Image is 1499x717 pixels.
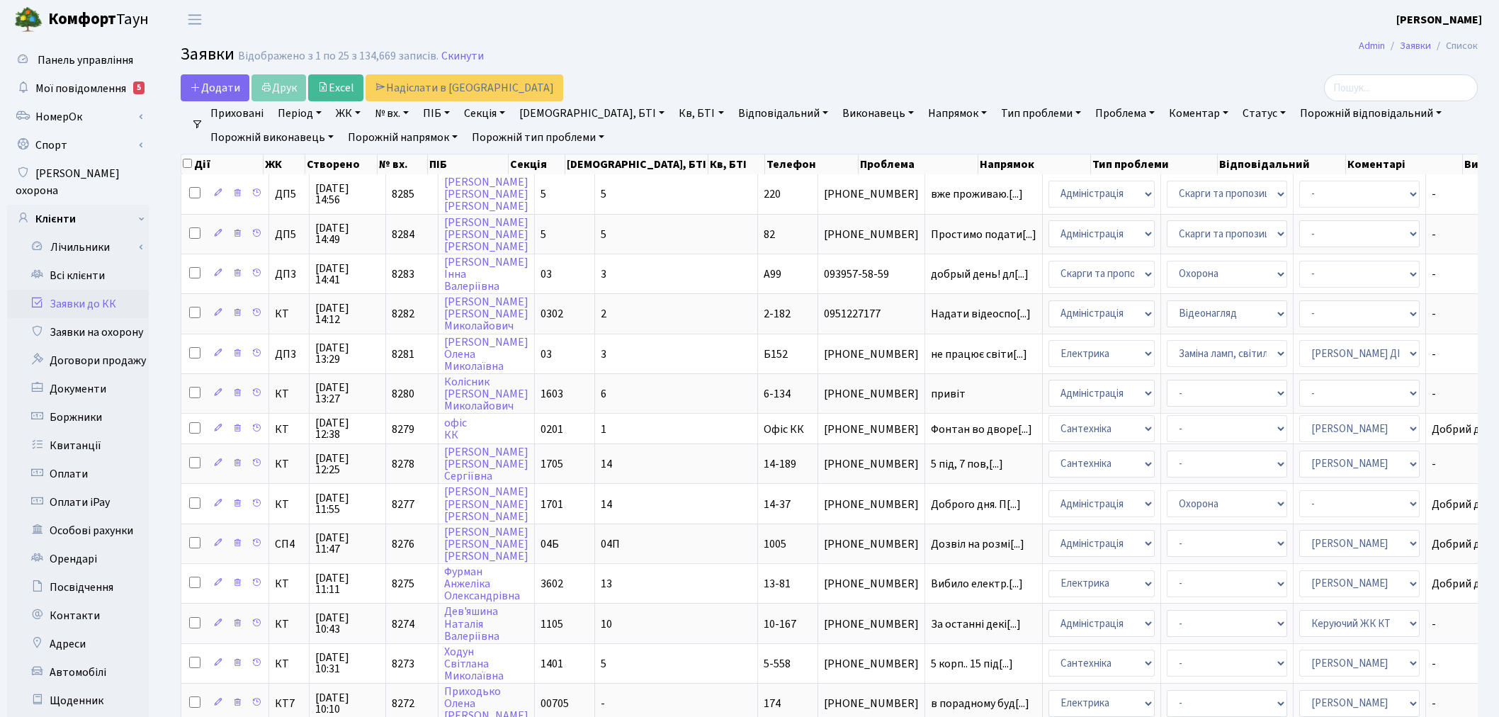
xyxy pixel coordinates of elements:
[764,616,796,632] span: 10-167
[541,616,563,632] span: 1105
[978,154,1090,174] th: Напрямок
[764,346,788,362] span: Б152
[732,101,834,125] a: Відповідальний
[275,229,303,240] span: ДП5
[190,80,240,96] span: Додати
[177,8,213,31] button: Переключити навігацію
[444,254,528,294] a: [PERSON_NAME]ІннаВалеріївна
[601,266,606,282] span: 3
[7,261,149,290] a: Всі клієнти
[458,101,511,125] a: Секція
[931,497,1021,512] span: Доброго дня. П[...]
[931,536,1024,552] span: Дозвіл на розмі[...]
[392,386,414,402] span: 8280
[275,619,303,630] span: КТ
[315,382,380,405] span: [DATE] 13:27
[824,458,919,470] span: [PHONE_NUMBER]
[764,422,804,437] span: Офіс КК
[708,154,765,174] th: Кв, БТІ
[392,422,414,437] span: 8279
[824,538,919,550] span: [PHONE_NUMBER]
[7,602,149,630] a: Контакти
[205,125,339,149] a: Порожній виконавець
[315,263,380,286] span: [DATE] 14:41
[275,499,303,510] span: КТ
[764,186,781,202] span: 220
[444,374,528,414] a: Колісник[PERSON_NAME]Миколайович
[541,497,563,512] span: 1701
[444,604,499,644] a: Дев'яшинаНаталіяВалеріївна
[931,696,1029,711] span: в порадному буд[...]
[824,388,919,400] span: [PHONE_NUMBER]
[315,652,380,674] span: [DATE] 10:31
[601,346,606,362] span: 3
[444,215,528,254] a: [PERSON_NAME][PERSON_NAME][PERSON_NAME]
[541,696,569,711] span: 00705
[995,101,1087,125] a: Тип проблеми
[824,578,919,589] span: [PHONE_NUMBER]
[601,576,612,592] span: 13
[392,266,414,282] span: 8283
[1218,154,1346,174] th: Відповідальний
[444,644,504,684] a: ХодунСвітланаМиколаївна
[238,50,439,63] div: Відображено з 1 по 25 з 134,669 записів.
[764,536,786,552] span: 1005
[1431,38,1478,54] li: Список
[417,101,456,125] a: ПІБ
[392,306,414,322] span: 8282
[601,306,606,322] span: 2
[7,545,149,573] a: Орендарі
[541,536,559,552] span: 04Б
[315,532,380,555] span: [DATE] 11:47
[541,346,552,362] span: 03
[601,616,612,632] span: 10
[601,696,605,711] span: -
[48,8,116,30] b: Комфорт
[330,101,366,125] a: ЖК
[7,516,149,545] a: Особові рахунки
[315,417,380,440] span: [DATE] 12:38
[541,186,546,202] span: 5
[466,125,610,149] a: Порожній тип проблеми
[7,346,149,375] a: Договори продажу
[601,422,606,437] span: 1
[931,388,1036,400] span: привіт
[1090,101,1160,125] a: Проблема
[824,308,919,320] span: 0951227177
[444,485,528,524] a: [PERSON_NAME][PERSON_NAME][PERSON_NAME]
[275,269,303,280] span: ДП3
[764,227,775,242] span: 82
[931,227,1036,242] span: Простимо подати[...]
[931,266,1029,282] span: добрый день! дл[...]
[342,125,463,149] a: Порожній напрямок
[824,658,919,670] span: [PHONE_NUMBER]
[824,269,919,280] span: 093957-58-59
[1091,154,1218,174] th: Тип проблеми
[931,422,1032,437] span: Фонтан во дворе[...]
[824,698,919,709] span: [PHONE_NUMBER]
[444,524,528,564] a: [PERSON_NAME][PERSON_NAME][PERSON_NAME]
[38,52,133,68] span: Панель управління
[601,497,612,512] span: 14
[392,536,414,552] span: 8276
[931,616,1021,632] span: За останні декі[...]
[565,154,708,174] th: [DEMOGRAPHIC_DATA], БТІ
[1396,11,1482,28] a: [PERSON_NAME]
[275,658,303,670] span: КТ
[541,456,563,472] span: 1705
[7,205,149,233] a: Клієнти
[541,422,563,437] span: 0201
[7,131,149,159] a: Спорт
[824,424,919,435] span: [PHONE_NUMBER]
[444,564,520,604] a: ФурманАнжелікаОлександрівна
[7,318,149,346] a: Заявки на охорону
[264,154,305,174] th: ЖК
[7,460,149,488] a: Оплати
[764,576,791,592] span: 13-81
[275,349,303,360] span: ДП3
[369,101,414,125] a: № вх.
[931,346,1027,362] span: не працює світи[...]
[441,50,484,63] a: Скинути
[1346,154,1463,174] th: Коментарі
[601,536,620,552] span: 04П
